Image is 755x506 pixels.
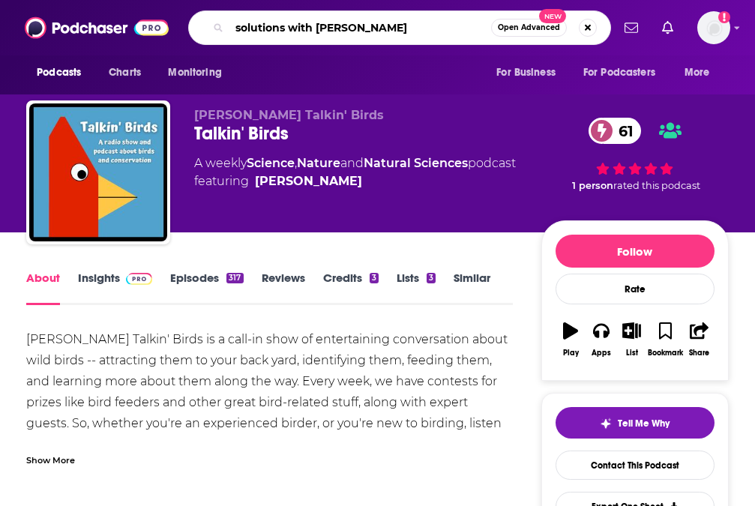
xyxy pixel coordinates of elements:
[586,313,617,367] button: Apps
[589,118,641,144] a: 61
[556,407,715,439] button: tell me why sparkleTell Me Why
[255,172,362,190] a: Ray Brown
[592,349,611,358] div: Apps
[26,58,100,87] button: open menu
[496,62,556,83] span: For Business
[297,156,340,170] a: Nature
[689,349,709,358] div: Share
[194,154,516,190] div: A weekly podcast
[684,313,715,367] button: Share
[168,62,221,83] span: Monitoring
[157,58,241,87] button: open menu
[574,58,677,87] button: open menu
[26,271,60,305] a: About
[674,58,729,87] button: open menu
[170,271,243,305] a: Episodes317
[616,313,647,367] button: List
[78,271,152,305] a: InsightsPodchaser Pro
[491,19,567,37] button: Open AdvancedNew
[37,62,81,83] span: Podcasts
[454,271,490,305] a: Similar
[697,11,730,44] img: User Profile
[556,235,715,268] button: Follow
[486,58,574,87] button: open menu
[572,180,613,191] span: 1 person
[613,180,700,191] span: rated this podcast
[194,108,384,122] span: [PERSON_NAME] Talkin' Birds
[323,271,379,305] a: Credits3
[262,271,305,305] a: Reviews
[226,273,243,283] div: 317
[618,418,670,430] span: Tell Me Why
[697,11,730,44] button: Show profile menu
[364,156,468,170] a: Natural Sciences
[247,156,295,170] a: Science
[397,271,436,305] a: Lists3
[229,16,491,40] input: Search podcasts, credits, & more...
[370,273,379,283] div: 3
[563,349,579,358] div: Play
[25,13,169,42] img: Podchaser - Follow, Share and Rate Podcasts
[556,313,586,367] button: Play
[427,273,436,283] div: 3
[626,349,638,358] div: List
[29,103,167,241] img: Talkin' Birds
[556,451,715,480] a: Contact This Podcast
[648,349,683,358] div: Bookmark
[109,62,141,83] span: Charts
[556,274,715,304] div: Rate
[126,273,152,285] img: Podchaser Pro
[498,24,560,31] span: Open Advanced
[539,9,566,23] span: New
[656,15,679,40] a: Show notifications dropdown
[188,10,611,45] div: Search podcasts, credits, & more...
[718,11,730,23] svg: Add a profile image
[295,156,297,170] span: ,
[697,11,730,44] span: Logged in as LBPublicity2
[194,172,516,190] span: featuring
[600,418,612,430] img: tell me why sparkle
[583,62,655,83] span: For Podcasters
[685,62,710,83] span: More
[541,108,729,201] div: 61 1 personrated this podcast
[340,156,364,170] span: and
[604,118,641,144] span: 61
[647,313,684,367] button: Bookmark
[99,58,150,87] a: Charts
[619,15,644,40] a: Show notifications dropdown
[26,329,513,497] div: [PERSON_NAME] Talkin' Birds is a call-in show of entertaining conversation about wild birds -- at...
